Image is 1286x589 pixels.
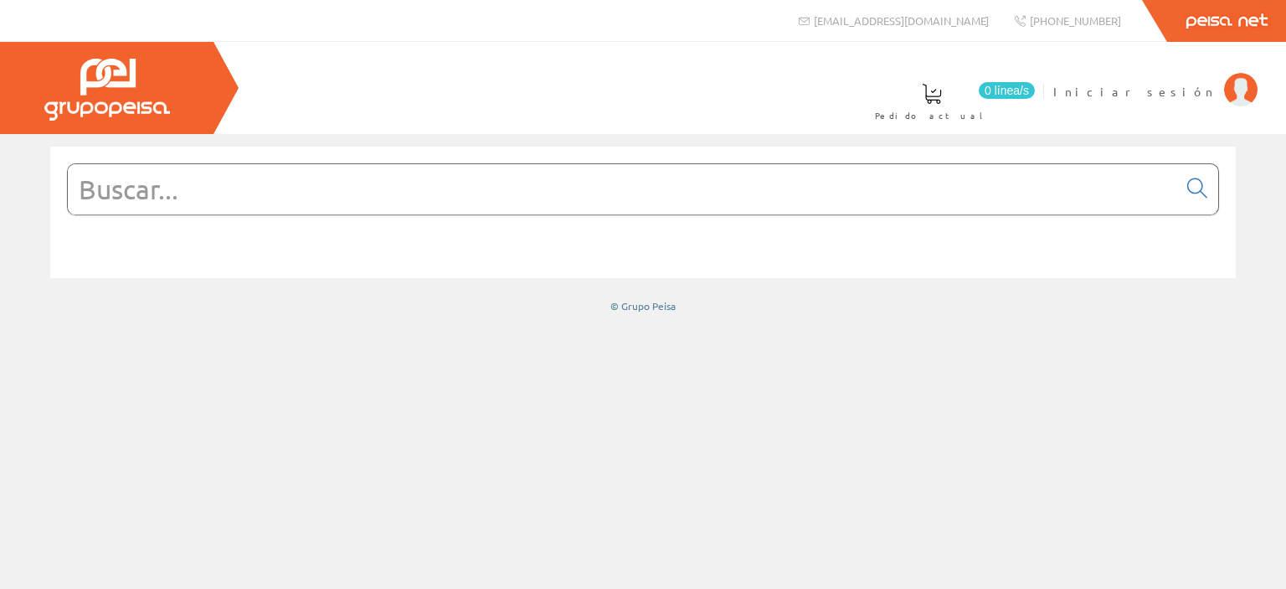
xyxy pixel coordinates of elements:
[68,164,1177,214] input: Buscar...
[1053,70,1258,85] a: Iniciar sesión
[44,59,170,121] img: Grupo Peisa
[50,299,1236,313] div: © Grupo Peisa
[875,107,989,124] span: Pedido actual
[814,13,989,28] span: [EMAIL_ADDRESS][DOMAIN_NAME]
[1053,83,1216,100] span: Iniciar sesión
[1030,13,1121,28] span: [PHONE_NUMBER]
[979,82,1035,99] span: 0 línea/s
